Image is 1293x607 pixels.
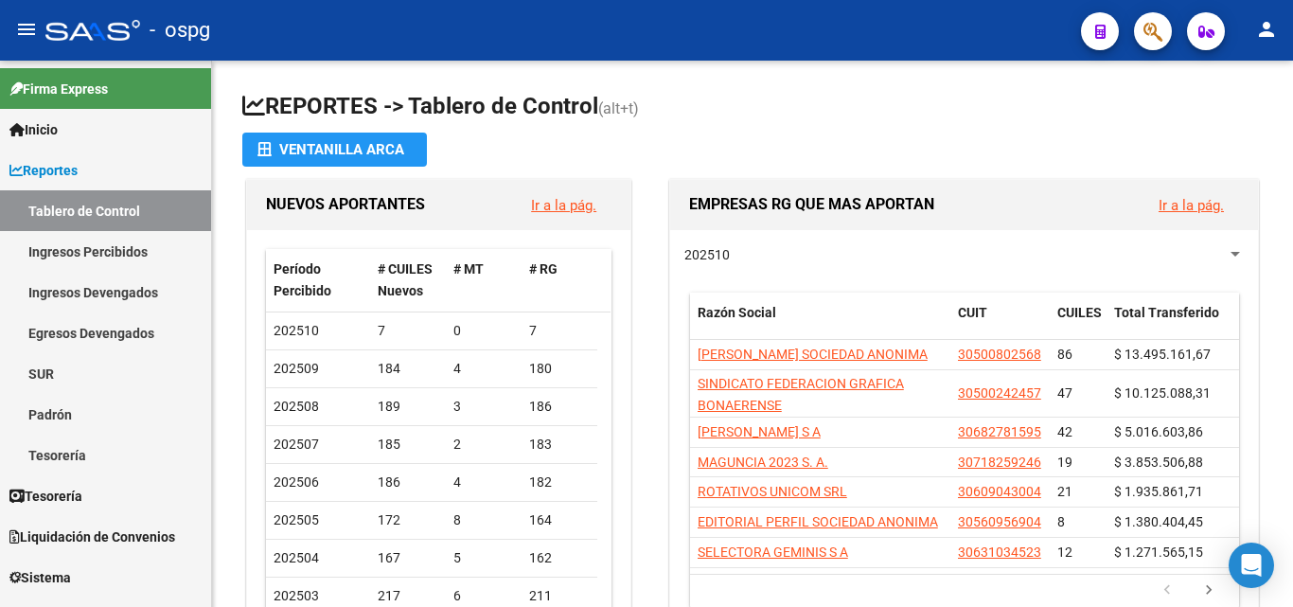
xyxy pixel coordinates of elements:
span: - ospg [150,9,210,51]
span: # RG [529,261,558,277]
span: 47 [1057,385,1072,401]
span: $ 5.016.603,86 [1114,424,1203,439]
button: Ir a la pág. [516,187,611,223]
h1: REPORTES -> Tablero de Control [242,91,1263,124]
span: $ 1.935.861,71 [1114,484,1203,499]
a: Ir a la pág. [531,197,596,214]
div: 217 [378,585,438,607]
span: Total Transferido [1114,305,1219,320]
div: 184 [378,358,438,380]
span: [PERSON_NAME] SOCIEDAD ANONIMA [698,347,928,362]
span: 30609043004 [958,484,1041,499]
datatable-header-cell: CUILES [1050,293,1107,355]
a: Ir a la pág. [1159,197,1224,214]
div: 189 [378,396,438,418]
span: $ 1.380.404,45 [1114,514,1203,529]
button: Ventanilla ARCA [242,133,427,167]
mat-icon: menu [15,18,38,41]
div: 183 [529,434,590,455]
span: # CUILES Nuevos [378,261,433,298]
span: MAGUNCIA 2023 S. A. [698,455,828,470]
span: 202510 [274,323,319,338]
div: Ventanilla ARCA [257,133,412,167]
div: 172 [378,509,438,531]
span: 21 [1057,484,1072,499]
span: 19 [1057,455,1072,470]
span: 202510 [684,247,730,262]
datatable-header-cell: Razón Social [690,293,950,355]
span: 42 [1057,424,1072,439]
a: go to next page [1191,580,1227,601]
span: 30560956904 [958,514,1041,529]
span: Liquidación de Convenios [9,527,175,547]
span: 202504 [274,550,319,565]
span: $ 3.853.506,88 [1114,455,1203,470]
span: 202509 [274,361,319,376]
span: $ 13.495.161,67 [1114,347,1211,362]
span: CUIT [958,305,987,320]
span: 202507 [274,437,319,452]
datatable-header-cell: # MT [446,249,522,312]
span: NUEVOS APORTANTES [266,195,425,213]
span: Reportes [9,160,78,181]
datatable-header-cell: # CUILES Nuevos [370,249,446,312]
div: 3 [453,396,514,418]
span: 202506 [274,474,319,490]
span: 202503 [274,588,319,603]
span: SINDICATO FEDERACION GRAFICA BONAERENSE [698,376,904,413]
div: 186 [378,472,438,493]
span: 202508 [274,399,319,414]
div: 180 [529,358,590,380]
div: 182 [529,472,590,493]
span: EMPRESAS RG QUE MAS APORTAN [689,195,934,213]
span: Razón Social [698,305,776,320]
div: 186 [529,396,590,418]
div: 7 [378,320,438,342]
span: SELECTORA GEMINIS S A [698,545,848,560]
span: Período Percibido [274,261,331,298]
div: 164 [529,509,590,531]
div: 7 [529,320,590,342]
button: Ir a la pág. [1143,187,1239,223]
span: 30500242457 [958,385,1041,401]
datatable-header-cell: CUIT [950,293,1050,355]
span: 30500802568 [958,347,1041,362]
div: 4 [453,358,514,380]
div: Open Intercom Messenger [1229,543,1274,588]
span: 30718259246 [958,455,1041,470]
span: # MT [453,261,484,277]
div: 185 [378,434,438,455]
div: 167 [378,547,438,569]
datatable-header-cell: Período Percibido [266,249,370,312]
a: go to previous page [1149,580,1185,601]
div: 8 [453,509,514,531]
span: ROTATIVOS UNICOM SRL [698,484,847,499]
span: 30682781595 [958,424,1041,439]
span: Firma Express [9,79,108,99]
span: (alt+t) [598,99,639,117]
div: 0 [453,320,514,342]
mat-icon: person [1255,18,1278,41]
span: 30631034523 [958,545,1041,560]
span: EDITORIAL PERFIL SOCIEDAD ANONIMA [698,514,938,529]
div: 2 [453,434,514,455]
span: 12 [1057,545,1072,560]
div: 162 [529,547,590,569]
span: CUILES [1057,305,1102,320]
div: 6 [453,585,514,607]
span: $ 1.271.565,15 [1114,545,1203,560]
span: $ 10.125.088,31 [1114,385,1211,401]
span: 202505 [274,512,319,527]
span: [PERSON_NAME] S A [698,424,821,439]
div: 4 [453,472,514,493]
span: Sistema [9,567,71,588]
span: 86 [1057,347,1072,362]
datatable-header-cell: Total Transferido [1107,293,1239,355]
span: Inicio [9,119,58,140]
span: Tesorería [9,486,82,507]
div: 5 [453,547,514,569]
span: 8 [1057,514,1065,529]
div: 211 [529,585,590,607]
datatable-header-cell: # RG [522,249,597,312]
